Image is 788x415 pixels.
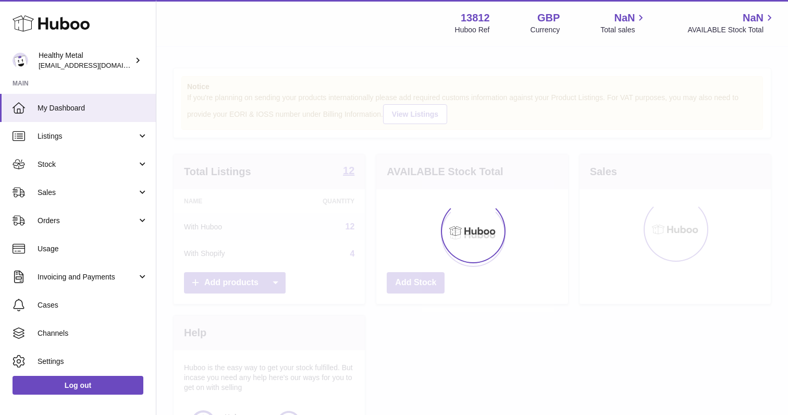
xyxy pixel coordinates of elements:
span: Stock [38,160,137,169]
strong: GBP [537,11,560,25]
span: Settings [38,357,148,367]
span: Orders [38,216,137,226]
span: Total sales [600,25,647,35]
span: [EMAIL_ADDRESS][DOMAIN_NAME] [39,61,153,69]
span: Sales [38,188,137,198]
span: Listings [38,131,137,141]
a: NaN AVAILABLE Stock Total [687,11,775,35]
span: My Dashboard [38,103,148,113]
img: internalAdmin-13812@internal.huboo.com [13,53,28,68]
div: Healthy Metal [39,51,132,70]
span: Usage [38,244,148,254]
a: NaN Total sales [600,11,647,35]
span: NaN [614,11,635,25]
span: NaN [743,11,764,25]
span: Cases [38,300,148,310]
span: AVAILABLE Stock Total [687,25,775,35]
div: Huboo Ref [455,25,490,35]
a: Log out [13,376,143,395]
span: Invoicing and Payments [38,272,137,282]
strong: 13812 [461,11,490,25]
div: Currency [531,25,560,35]
span: Channels [38,328,148,338]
